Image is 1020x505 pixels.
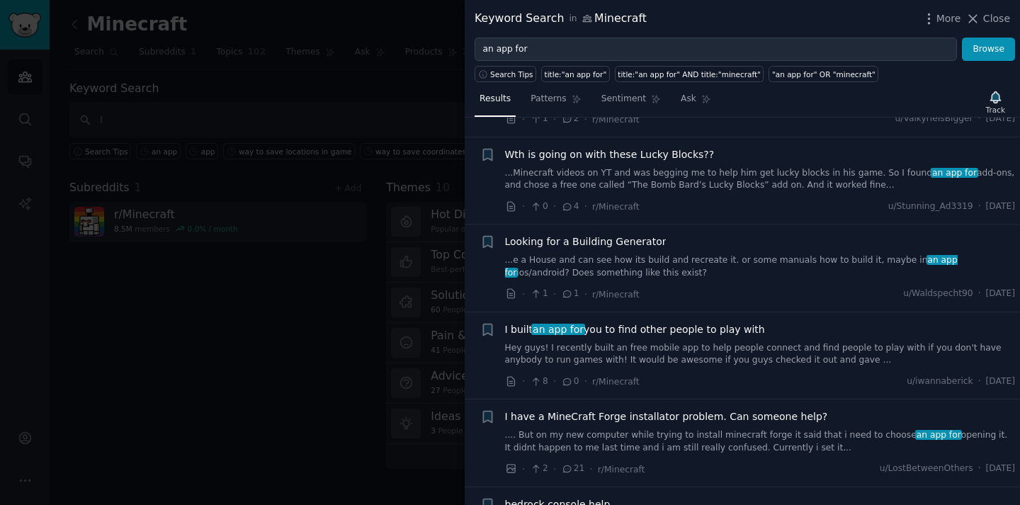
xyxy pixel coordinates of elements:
[589,462,592,477] span: ·
[936,11,961,26] span: More
[965,11,1010,26] button: Close
[676,88,716,117] a: Ask
[986,113,1015,125] span: [DATE]
[475,66,536,82] button: Search Tips
[681,93,696,106] span: Ask
[584,112,587,127] span: ·
[561,375,579,388] span: 0
[522,287,525,302] span: ·
[931,168,977,178] span: an app for
[986,375,1015,388] span: [DATE]
[505,429,1016,454] a: .... But on my new computer while trying to install minecraft forge it said that i need to choose...
[978,375,981,388] span: ·
[530,463,548,475] span: 2
[978,113,981,125] span: ·
[986,288,1015,300] span: [DATE]
[895,113,973,125] span: u/ValkyrieIsBigger
[505,234,667,249] a: Looking for a Building Generator
[553,112,556,127] span: ·
[545,69,607,79] div: title:"an app for"
[986,463,1015,475] span: [DATE]
[584,374,587,389] span: ·
[531,324,584,335] span: an app for
[584,199,587,214] span: ·
[569,13,577,25] span: in
[592,290,640,300] span: r/Minecraft
[522,199,525,214] span: ·
[553,462,556,477] span: ·
[978,288,981,300] span: ·
[983,11,1010,26] span: Close
[978,463,981,475] span: ·
[561,113,579,125] span: 2
[505,147,715,162] a: Wth is going on with these Lucky Blocks??
[505,409,828,424] a: I have a MineCraft Forge installator problem. Can someone help?
[880,463,973,475] span: u/LostBetweenOthers
[561,200,579,213] span: 4
[592,377,640,387] span: r/Minecraft
[530,375,548,388] span: 8
[475,10,647,28] div: Keyword Search Minecraft
[505,342,1016,367] a: Hey guys! I recently built an free mobile app to help people connect and find people to play with...
[522,374,525,389] span: ·
[530,200,548,213] span: 0
[922,11,961,26] button: More
[615,66,764,82] a: title:"an app for" AND title:"minecraft"
[772,69,875,79] div: "an app for" OR "minecraft"
[618,69,761,79] div: title:"an app for" AND title:"minecraft"
[561,463,584,475] span: 21
[475,88,516,117] a: Results
[903,288,973,300] span: u/Waldspecht90
[592,202,640,212] span: r/Minecraft
[530,113,548,125] span: 1
[907,375,973,388] span: u/iwannaberick
[962,38,1015,62] button: Browse
[526,88,586,117] a: Patterns
[978,200,981,213] span: ·
[541,66,610,82] a: title:"an app for"
[530,288,548,300] span: 1
[522,462,525,477] span: ·
[553,374,556,389] span: ·
[505,322,765,337] a: I builtan app foryou to find other people to play with
[561,288,579,300] span: 1
[986,200,1015,213] span: [DATE]
[475,38,957,62] input: Try a keyword related to your business
[490,69,533,79] span: Search Tips
[596,88,666,117] a: Sentiment
[888,200,973,213] span: u/Stunning_Ad3319
[769,66,878,82] a: "an app for" OR "minecraft"
[592,115,640,125] span: r/Minecraft
[522,112,525,127] span: ·
[480,93,511,106] span: Results
[505,255,958,278] span: an app for
[553,199,556,214] span: ·
[981,87,1010,117] button: Track
[505,254,1016,279] a: ...e a House and can see how its build and recreate it. or some manuals how to build it, maybe in...
[505,167,1016,192] a: ...Minecraft videos on YT and was begging me to help him get lucky blocks in his game. So I found...
[598,465,645,475] span: r/Minecraft
[601,93,646,106] span: Sentiment
[505,322,765,337] span: I built you to find other people to play with
[531,93,566,106] span: Patterns
[553,287,556,302] span: ·
[584,287,587,302] span: ·
[915,430,962,440] span: an app for
[986,105,1005,115] div: Track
